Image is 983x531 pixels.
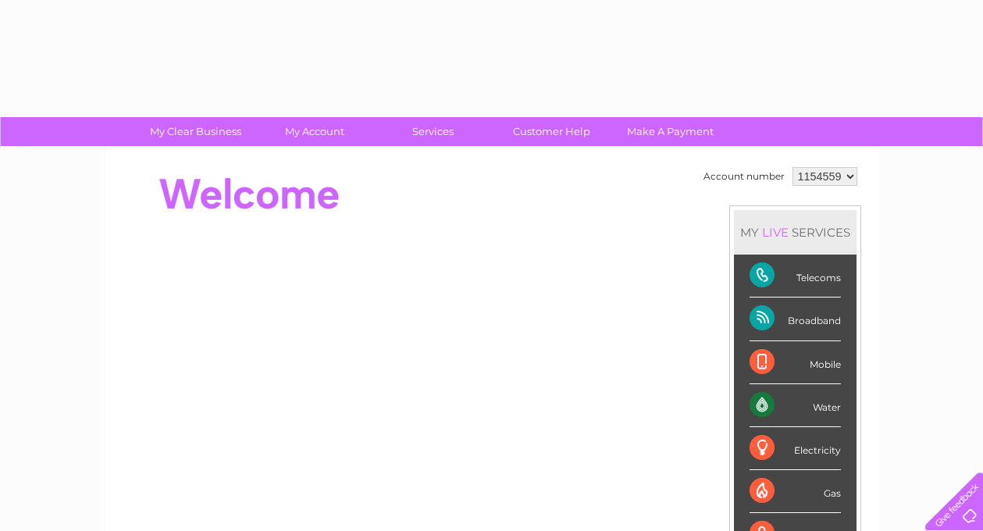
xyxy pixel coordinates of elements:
[750,427,841,470] div: Electricity
[750,255,841,298] div: Telecoms
[606,117,735,146] a: Make A Payment
[734,210,857,255] div: MY SERVICES
[487,117,616,146] a: Customer Help
[750,384,841,427] div: Water
[369,117,497,146] a: Services
[250,117,379,146] a: My Account
[750,298,841,340] div: Broadband
[750,470,841,513] div: Gas
[131,117,260,146] a: My Clear Business
[759,225,792,240] div: LIVE
[750,341,841,384] div: Mobile
[700,163,789,190] td: Account number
